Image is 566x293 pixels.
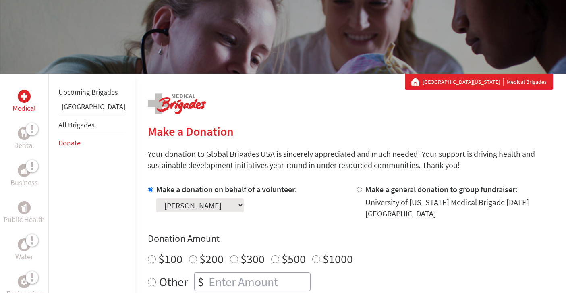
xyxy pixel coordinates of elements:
[58,138,81,148] a: Donate
[148,148,553,171] p: Your donation to Global Brigades USA is sincerely appreciated and much needed! Your support is dr...
[62,102,125,111] a: [GEOGRAPHIC_DATA]
[58,87,118,97] a: Upcoming Brigades
[12,103,36,114] p: Medical
[4,201,45,225] a: Public HealthPublic Health
[21,240,27,249] img: Water
[18,238,31,251] div: Water
[195,273,207,291] div: $
[10,177,38,188] p: Business
[159,272,188,291] label: Other
[365,184,518,194] label: Make a general donation to group fundraiser:
[21,278,27,285] img: Engineering
[148,93,206,114] img: logo-medical.png
[58,83,125,101] li: Upcoming Brigades
[18,201,31,214] div: Public Health
[18,164,31,177] div: Business
[148,232,553,245] h4: Donation Amount
[156,184,297,194] label: Make a donation on behalf of a volunteer:
[58,101,125,116] li: Guatemala
[58,120,95,129] a: All Brigades
[365,197,553,219] div: University of [US_STATE] Medical Brigade [DATE] [GEOGRAPHIC_DATA]
[411,78,547,86] div: Medical Brigades
[158,251,182,266] label: $100
[15,251,33,262] p: Water
[207,273,310,291] input: Enter Amount
[10,164,38,188] a: BusinessBusiness
[282,251,306,266] label: $500
[21,167,27,174] img: Business
[21,129,27,137] img: Dental
[18,275,31,288] div: Engineering
[14,127,34,151] a: DentalDental
[58,116,125,134] li: All Brigades
[15,238,33,262] a: WaterWater
[240,251,265,266] label: $300
[323,251,353,266] label: $1000
[199,251,224,266] label: $200
[21,93,27,100] img: Medical
[423,78,504,86] a: [GEOGRAPHIC_DATA][US_STATE]
[12,90,36,114] a: MedicalMedical
[148,124,553,139] h2: Make a Donation
[14,140,34,151] p: Dental
[18,90,31,103] div: Medical
[58,134,125,152] li: Donate
[18,127,31,140] div: Dental
[21,204,27,212] img: Public Health
[4,214,45,225] p: Public Health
